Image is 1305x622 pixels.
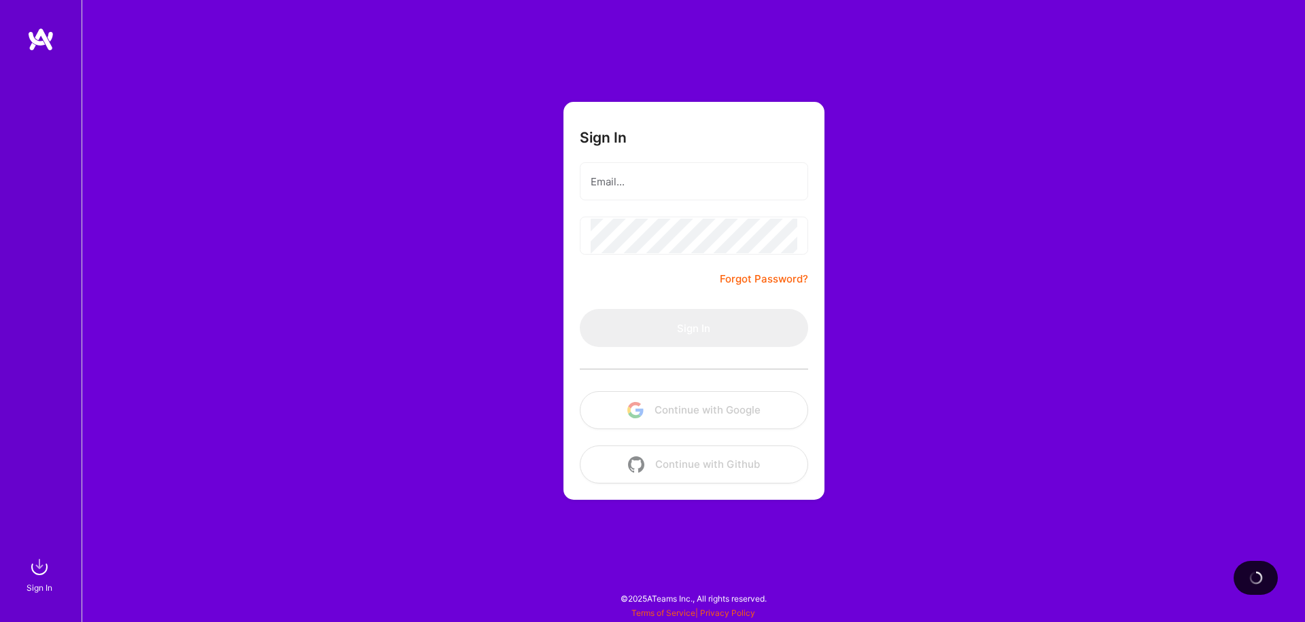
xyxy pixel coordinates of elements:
[631,608,755,618] span: |
[27,581,52,595] div: Sign In
[591,164,797,199] input: Email...
[631,608,695,618] a: Terms of Service
[27,27,54,52] img: logo
[26,553,53,581] img: sign in
[82,581,1305,615] div: © 2025 ATeams Inc., All rights reserved.
[628,456,644,473] img: icon
[1249,571,1263,585] img: loading
[580,129,627,146] h3: Sign In
[720,271,808,287] a: Forgot Password?
[29,553,53,595] a: sign inSign In
[580,391,808,429] button: Continue with Google
[627,402,644,418] img: icon
[580,309,808,347] button: Sign In
[580,445,808,483] button: Continue with Github
[700,608,755,618] a: Privacy Policy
